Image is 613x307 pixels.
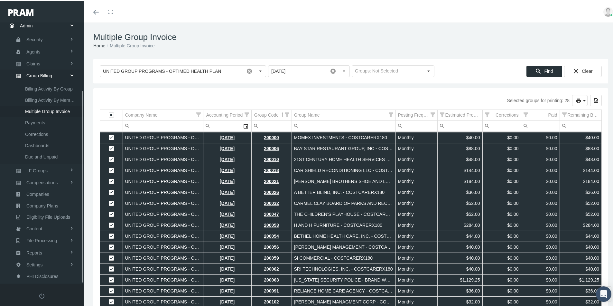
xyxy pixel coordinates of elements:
[264,298,279,303] a: 200102
[251,109,292,120] td: Column Group Code
[431,111,435,116] span: Show filter options for column 'Posting Frequency'
[26,210,70,221] span: Eligibility File Uploads
[524,155,557,161] div: $0.00
[524,243,557,249] div: $0.00
[220,156,235,161] a: [DATE]
[485,144,519,150] div: $0.00
[26,187,49,198] span: Companies
[109,199,114,205] div: Select row
[123,284,203,295] td: UNITED GROUP PROGRAMS - OPTIMED HEALTH PLAN
[123,241,203,252] td: UNITED GROUP PROGRAMS - OPTIMED HEALTH PLAN
[26,270,59,281] span: PHI Disclosures
[440,155,480,161] div: $48.00
[264,156,279,161] a: 200010
[206,111,243,117] div: Accounting Period
[524,199,557,205] div: $0.00
[220,210,235,216] a: [DATE]
[26,33,43,44] span: Security
[123,142,203,153] td: UNITED GROUP PROGRAMS - OPTIMED HEALTH PLAN
[264,276,279,281] a: 200063
[220,243,235,248] a: [DATE]
[562,265,599,271] div: $40.00
[220,287,235,292] a: [DATE]
[562,243,599,249] div: $40.00
[524,221,557,227] div: $0.00
[25,93,77,104] span: Billing Activity By Member
[562,177,599,183] div: $184.00
[562,144,599,150] div: $88.00
[440,298,480,304] div: $32.00
[562,166,599,172] div: $144.00
[26,164,48,175] span: LF Groups
[440,276,480,282] div: $1,129.25
[440,199,480,205] div: $52.00
[562,276,599,282] div: $1,129.25
[93,42,105,47] a: Home
[123,197,203,208] td: UNITED GROUP PROGRAMS - OPTIMED HEALTH PLAN
[220,265,235,270] a: [DATE]
[123,120,203,130] input: Filter cell
[562,188,599,194] div: $36.00
[396,120,437,130] input: Filter cell
[292,241,395,252] td: [PERSON_NAME] MANAGEMENT - COSTCARERX180
[264,177,279,183] a: 200021
[220,221,235,226] a: [DATE]
[25,105,70,116] span: Multiple Group Invoice
[482,120,521,130] td: Filter cell
[109,276,114,282] div: Select row
[482,109,521,120] td: Column Corrections
[285,111,289,116] span: Show filter options for column 'Group Code'
[485,243,519,249] div: $0.00
[485,199,519,205] div: $0.00
[395,241,437,252] td: Monthly
[440,144,480,150] div: $88.00
[437,109,482,120] td: Column Estimated Premium Due
[524,133,557,139] div: $0.00
[521,120,560,130] td: Filter cell
[109,265,114,271] div: Select row
[507,96,570,102] span: Selected groups for printing: 28
[440,254,480,260] div: $40.00
[440,111,444,116] span: Show filter options for column 'Estimated Premium Due'
[109,167,114,172] div: Select row
[603,6,613,15] img: user-placeholder.jpg
[292,186,395,197] td: A BETTER BLIND, INC. - COSTCARERX180
[596,285,611,301] div: Open Intercom Messenger
[544,67,553,72] span: Find
[485,188,519,194] div: $0.00
[524,287,557,293] div: $0.00
[440,188,480,194] div: $36.00
[524,276,557,282] div: $0.00
[485,276,519,282] div: $0.00
[485,265,519,271] div: $0.00
[524,166,557,172] div: $0.00
[123,252,203,263] td: UNITED GROUP PROGRAMS - OPTIMED HEALTH PLAN
[395,197,437,208] td: Monthly
[395,142,437,153] td: Monthly
[109,111,114,117] div: Select all
[203,109,251,120] td: Column Accounting Period
[395,273,437,284] td: Monthly
[25,150,58,161] span: Due and Unpaid
[485,210,519,216] div: $0.00
[203,120,240,130] input: Filter cell
[264,134,279,139] a: 200000
[440,287,480,293] div: $36.00
[8,8,33,14] img: PRAM_20_x_78.png
[220,232,235,237] a: [DATE]
[395,153,437,164] td: Monthly
[251,120,292,130] td: Filter cell
[123,186,203,197] td: UNITED GROUP PROGRAMS - OPTIMED HEALTH PLAN
[485,155,519,161] div: $0.00
[26,69,52,80] span: Group Billing
[26,176,58,187] span: Compensations
[440,232,480,238] div: $44.00
[196,111,201,116] span: Show filter options for column 'Company Name'
[254,111,279,117] div: Group Code
[582,67,592,72] span: Clear
[292,120,395,130] td: Filter cell
[123,109,203,120] td: Column Company Name
[100,93,602,105] div: Data grid toolbar
[395,186,437,197] td: Monthly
